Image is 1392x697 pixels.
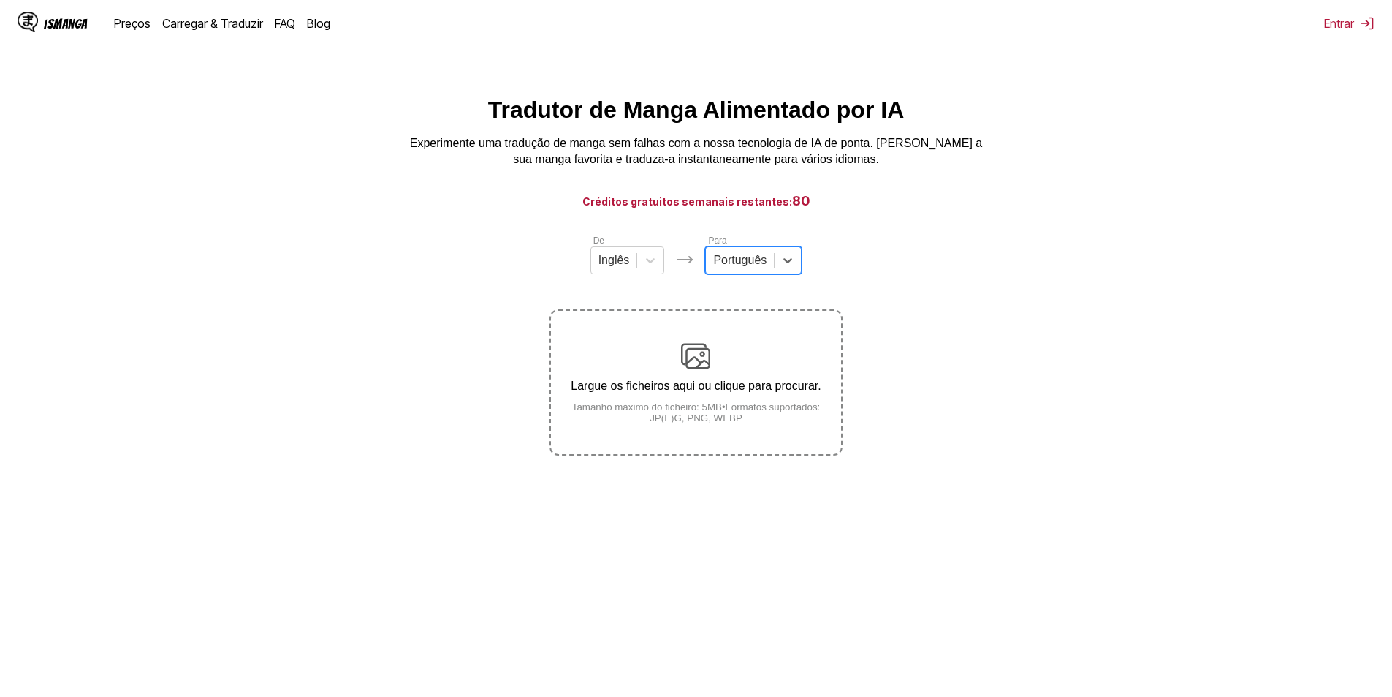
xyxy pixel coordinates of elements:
[114,16,151,31] a: Preços
[35,192,1357,210] h3: Créditos gratuitos semanais restantes:
[18,12,38,32] img: IsManga Logo
[792,193,810,208] span: 80
[676,251,693,268] img: Languages icon
[488,97,905,124] h1: Tradutor de Manga Alimentado por IA
[275,16,295,31] a: FAQ
[162,16,263,31] a: Carregar & Traduzir
[593,236,604,246] label: De
[551,402,840,423] small: Tamanho máximo do ficheiro: 5MB • Formatos suportados: JP(E)G, PNG, WEBP
[551,380,840,393] p: Largue os ficheiros aqui ou clique para procurar.
[1324,16,1374,31] button: Entrar
[18,12,114,35] a: IsManga LogoIsManga
[44,17,88,31] div: IsManga
[708,236,726,246] label: Para
[404,135,989,168] p: Experimente uma tradução de manga sem falhas com a nossa tecnologia de IA de ponta. [PERSON_NAME]...
[1360,16,1374,31] img: Sign out
[307,16,330,31] a: Blog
